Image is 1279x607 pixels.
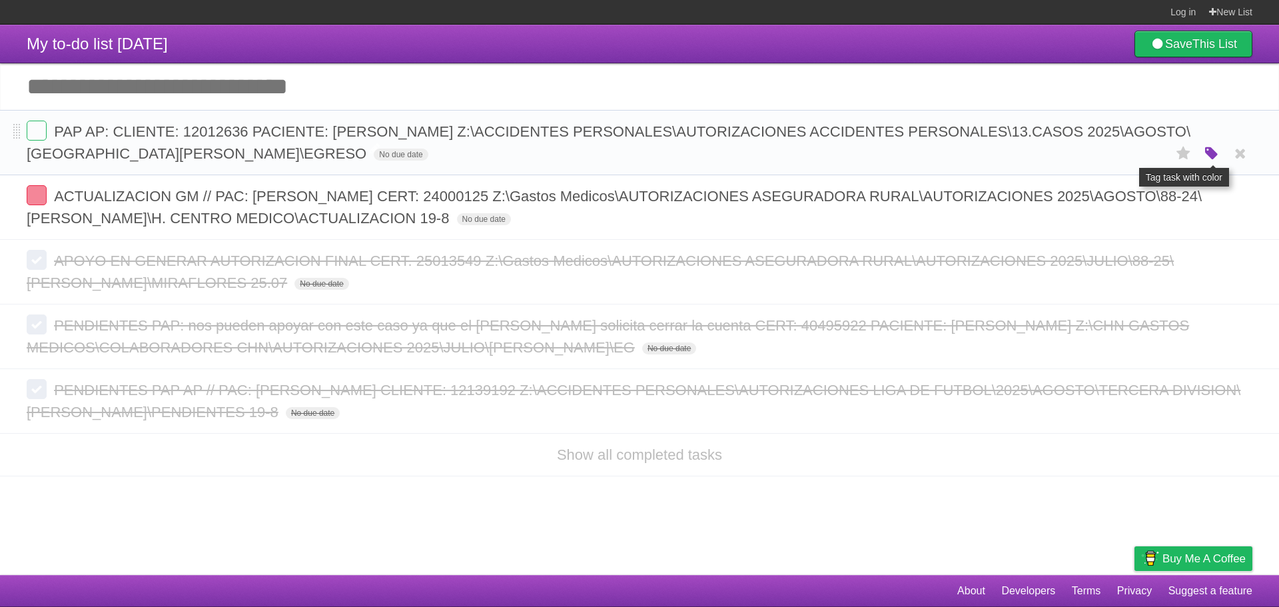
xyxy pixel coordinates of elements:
[1134,546,1252,571] a: Buy me a coffee
[27,121,47,141] label: Done
[286,407,340,419] span: No due date
[27,123,1190,162] span: PAP AP: CLIENTE: 12012636 PACIENTE: [PERSON_NAME] Z:\ACCIDENTES PERSONALES\AUTORIZACIONES ACCIDEN...
[294,278,348,290] span: No due date
[1134,31,1252,57] a: SaveThis List
[1162,547,1246,570] span: Buy me a coffee
[957,578,985,604] a: About
[27,188,1202,227] span: ACTUALIZACION GM // PAC: [PERSON_NAME] CERT: 24000125 Z:\Gastos Medicos\AUTORIZACIONES ASEGURADOR...
[27,314,47,334] label: Done
[1171,143,1196,165] label: Star task
[642,342,696,354] span: No due date
[1192,37,1237,51] b: This List
[27,317,1189,356] span: PENDIENTES PAP: nos pueden apoyar con este caso ya que el [PERSON_NAME] solicita cerrar la cuenta...
[27,35,168,53] span: My to-do list [DATE]
[1072,578,1101,604] a: Terms
[27,250,47,270] label: Done
[374,149,428,161] span: No due date
[1001,578,1055,604] a: Developers
[1168,578,1252,604] a: Suggest a feature
[27,253,1174,291] span: APOYO EN GENERAR AUTORIZACION FINAL CERT. 25013549 Z:\Gastos Medicos\AUTORIZACIONES ASEGURADORA R...
[27,185,47,205] label: Done
[457,213,511,225] span: No due date
[27,382,1240,420] span: PENDIENTES PAP AP // PAC: [PERSON_NAME] CLIENTE: 12139192 Z:\ACCIDENTES PERSONALES\AUTORIZACIONES...
[27,379,47,399] label: Done
[1117,578,1152,604] a: Privacy
[1141,547,1159,570] img: Buy me a coffee
[557,446,722,463] a: Show all completed tasks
